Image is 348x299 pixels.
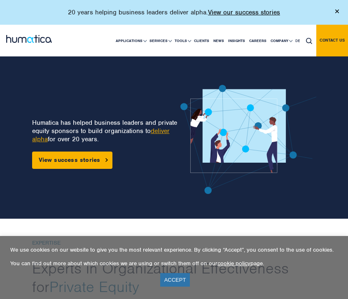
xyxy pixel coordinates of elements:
[160,273,190,287] a: ACCEPT
[211,25,226,56] a: News
[32,152,112,169] a: View success stories
[6,35,52,43] img: logo
[114,25,147,56] a: Applications
[293,25,302,56] a: DE
[226,25,247,56] a: Insights
[295,38,300,43] span: DE
[147,25,173,56] a: Services
[180,85,316,194] img: banner1
[316,25,348,56] a: Contact us
[68,8,280,16] p: 20 years helping business leaders deliver alpha.
[10,246,338,253] p: We use cookies on our website to give you the most relevant experience. By clicking “Accept”, you...
[32,127,170,143] a: deliver alpha
[306,38,312,44] img: search_icon
[10,260,338,267] p: You can find out more about which cookies we are using or switch them off on our page.
[208,8,280,16] a: View our success stories
[105,158,108,162] img: arrowicon
[269,25,293,56] a: Company
[217,260,250,267] a: cookie policy
[192,25,211,56] a: Clients
[173,25,192,56] a: Tools
[32,119,180,143] p: Humatica has helped business leaders and private equity sponsors to build organizations to for ov...
[247,25,269,56] a: Careers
